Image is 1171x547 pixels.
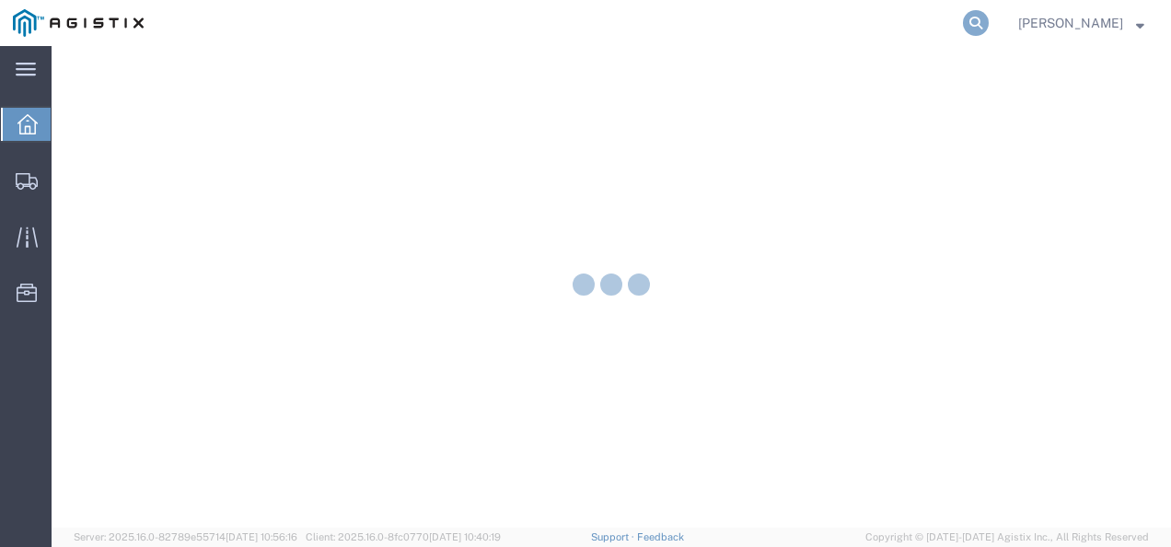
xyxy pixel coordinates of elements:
[306,531,501,542] span: Client: 2025.16.0-8fc0770
[865,530,1149,545] span: Copyright © [DATE]-[DATE] Agistix Inc., All Rights Reserved
[429,531,501,542] span: [DATE] 10:40:19
[13,9,144,37] img: logo
[1017,12,1145,34] button: [PERSON_NAME]
[74,531,297,542] span: Server: 2025.16.0-82789e55714
[1018,13,1123,33] span: Nathan Seeley
[226,531,297,542] span: [DATE] 10:56:16
[637,531,684,542] a: Feedback
[591,531,637,542] a: Support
